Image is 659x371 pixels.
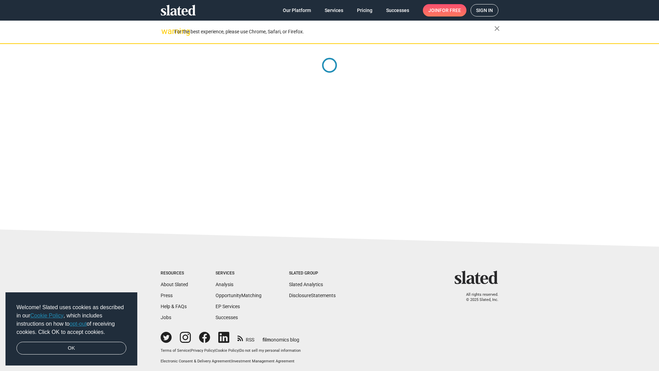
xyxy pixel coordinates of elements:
[231,359,232,363] span: |
[386,4,409,16] span: Successes
[357,4,372,16] span: Pricing
[161,348,190,353] a: Terms of Service
[471,4,498,16] a: Sign in
[263,331,299,343] a: filmonomics blog
[216,282,233,287] a: Analysis
[239,348,240,353] span: |
[5,292,137,366] div: cookieconsent
[161,304,187,309] a: Help & FAQs
[289,271,336,276] div: Slated Group
[439,4,461,16] span: for free
[70,321,87,327] a: opt-out
[351,4,378,16] a: Pricing
[428,4,461,16] span: Join
[283,4,311,16] span: Our Platform
[493,24,501,33] mat-icon: close
[319,4,349,16] a: Services
[289,282,323,287] a: Slated Analytics
[476,4,493,16] span: Sign in
[16,342,126,355] a: dismiss cookie message
[161,293,173,298] a: Press
[215,348,216,353] span: |
[216,304,240,309] a: EP Services
[161,359,231,363] a: Electronic Consent & Delivery Agreement
[216,293,262,298] a: OpportunityMatching
[16,303,126,336] span: Welcome! Slated uses cookies as described in our , which includes instructions on how to of recei...
[216,348,239,353] a: Cookie Policy
[190,348,191,353] span: |
[161,271,188,276] div: Resources
[381,4,415,16] a: Successes
[240,348,301,353] button: Do not sell my personal information
[216,315,238,320] a: Successes
[459,292,498,302] p: All rights reserved. © 2025 Slated, Inc.
[191,348,215,353] a: Privacy Policy
[238,333,254,343] a: RSS
[161,27,170,35] mat-icon: warning
[161,315,171,320] a: Jobs
[423,4,466,16] a: Joinfor free
[289,293,336,298] a: DisclosureStatements
[30,313,63,318] a: Cookie Policy
[325,4,343,16] span: Services
[263,337,271,342] span: film
[232,359,294,363] a: Investment Management Agreement
[216,271,262,276] div: Services
[174,27,494,36] div: For the best experience, please use Chrome, Safari, or Firefox.
[161,282,188,287] a: About Slated
[277,4,316,16] a: Our Platform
